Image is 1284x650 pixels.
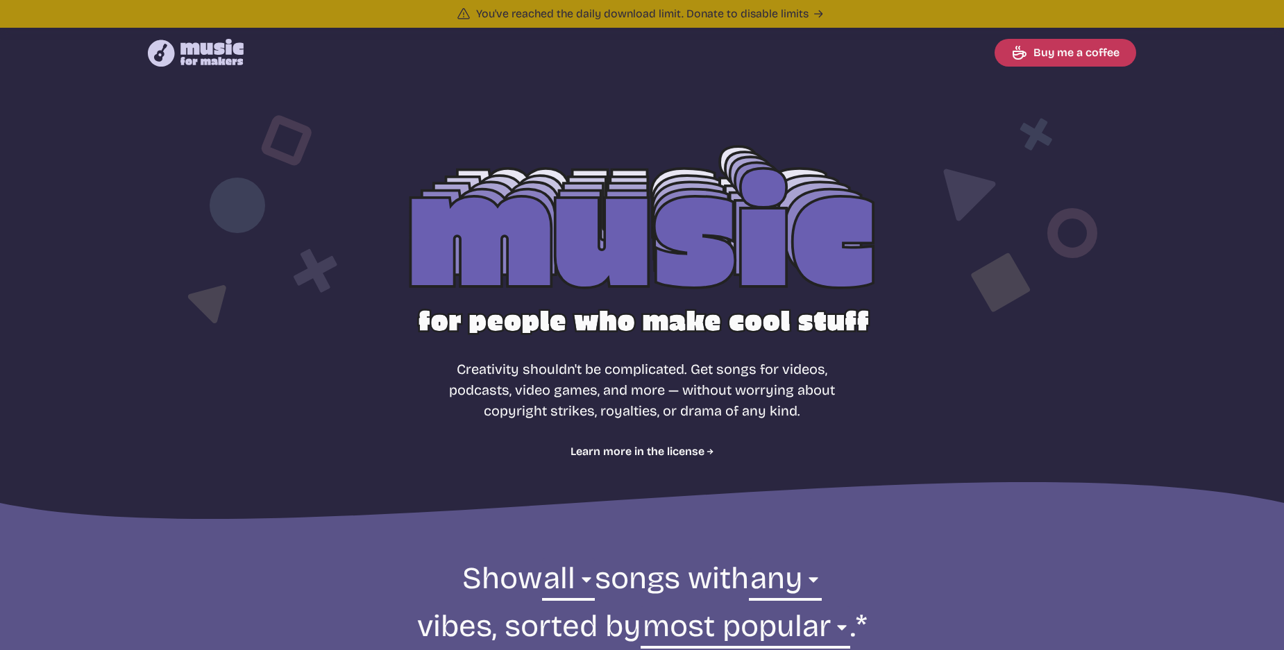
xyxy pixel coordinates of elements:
a: Buy me a coffee [995,39,1136,67]
select: vibe [749,558,822,606]
a: Learn more in the license [571,443,714,460]
p: Creativity shouldn't be complicated. Get songs for videos, podcasts, video games, and more — with... [442,359,842,421]
select: genre [542,558,595,606]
